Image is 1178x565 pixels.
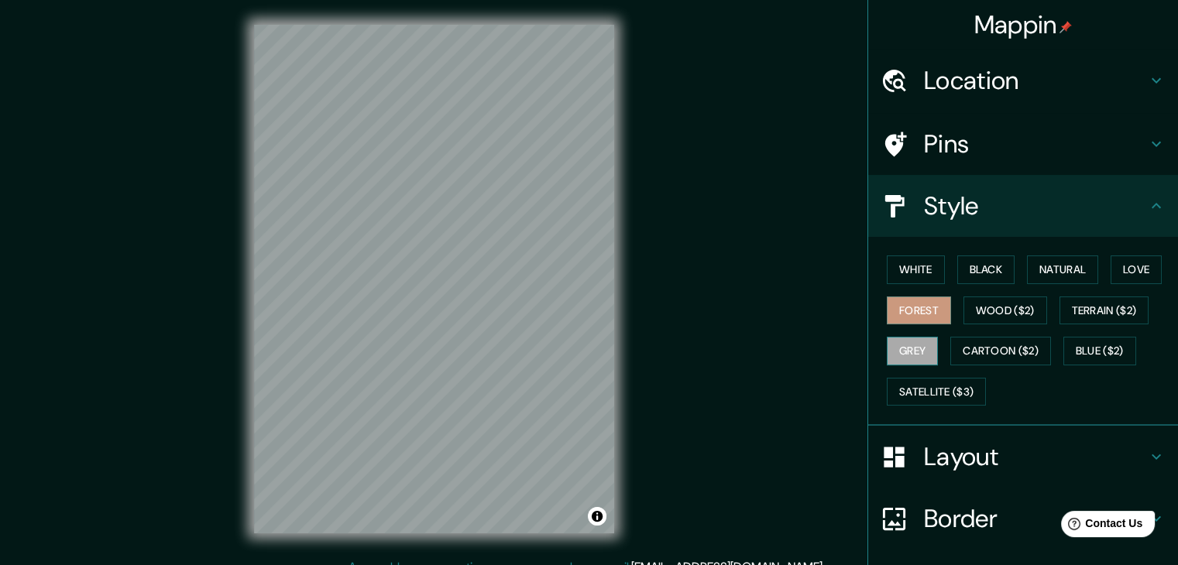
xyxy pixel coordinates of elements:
img: pin-icon.png [1060,21,1072,33]
button: Black [957,255,1015,284]
h4: Mappin [974,9,1073,40]
div: Style [868,175,1178,237]
button: Grey [887,337,938,365]
h4: Pins [924,128,1147,159]
h4: Style [924,190,1147,221]
div: Location [868,50,1178,111]
button: Wood ($2) [963,296,1047,325]
button: Forest [887,296,951,325]
h4: Layout [924,441,1147,472]
div: Border [868,488,1178,550]
canvas: Map [254,25,614,533]
button: Natural [1027,255,1098,284]
iframe: Help widget launcher [1040,505,1161,548]
h4: Location [924,65,1147,96]
button: Love [1111,255,1162,284]
button: Toggle attribution [588,507,606,526]
button: Blue ($2) [1063,337,1136,365]
button: Cartoon ($2) [950,337,1051,365]
button: White [887,255,945,284]
button: Terrain ($2) [1060,296,1149,325]
div: Pins [868,113,1178,175]
div: Layout [868,426,1178,488]
button: Satellite ($3) [887,378,986,406]
h4: Border [924,503,1147,534]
